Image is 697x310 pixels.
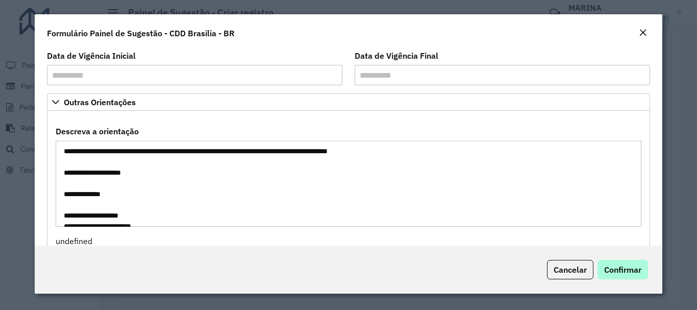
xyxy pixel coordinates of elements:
[56,236,92,246] span: undefined
[47,93,650,111] a: Outras Orientações
[598,260,648,279] button: Confirmar
[636,27,650,40] button: Close
[604,265,641,275] span: Confirmar
[47,111,650,252] div: Outras Orientações
[64,98,136,106] span: Outras Orientações
[355,50,438,62] label: Data de Vigência Final
[56,125,139,137] label: Descreva a orientação
[547,260,593,279] button: Cancelar
[639,29,647,37] em: Fechar
[47,27,235,39] h4: Formulário Painel de Sugestão - CDD Brasilia - BR
[47,50,136,62] label: Data de Vigência Inicial
[554,265,587,275] span: Cancelar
